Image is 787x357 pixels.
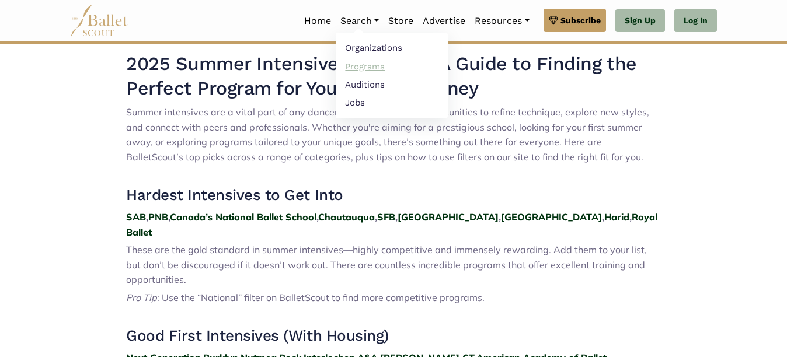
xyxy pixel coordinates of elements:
[560,14,601,27] span: Subscribe
[126,52,661,100] h2: 2025 Summer Intensive Top Picks: A Guide to Finding the Perfect Program for Your Ballet Journey
[126,244,647,285] span: These are the gold standard in summer intensives—highly competitive and immensely rewarding. Add ...
[170,211,316,223] a: Canada’s National Ballet School
[470,9,534,33] a: Resources
[126,326,661,346] h3: Good First Intensives (With Housing)
[544,9,606,32] a: Subscribe
[336,33,448,118] ul: Resources
[604,211,629,223] a: Harid
[318,211,375,223] a: Chautauqua
[157,292,485,303] span: : Use the “National” filter on BalletScout to find more competitive programs.
[126,211,146,223] a: SAB
[549,14,558,27] img: gem.svg
[146,211,148,223] strong: ,
[126,211,657,238] a: Royal Ballet
[300,9,336,33] a: Home
[126,106,649,163] span: Summer intensives are a vital part of any dancer’s growth, offering opportunities to refine techn...
[398,211,499,223] a: [GEOGRAPHIC_DATA]
[336,57,448,75] a: Programs
[418,9,470,33] a: Advertise
[384,9,418,33] a: Store
[629,211,632,223] strong: ,
[126,185,661,205] h3: Hardest Intensives to Get Into
[148,211,168,223] a: PNB
[336,39,448,57] a: Organizations
[674,9,717,33] a: Log In
[375,211,377,223] strong: ,
[336,93,448,111] a: Jobs
[336,9,384,33] a: Search
[499,211,501,223] strong: ,
[615,9,665,33] a: Sign Up
[126,292,157,303] span: Pro Tip
[316,211,318,223] strong: ,
[168,211,170,223] strong: ,
[501,211,602,223] a: [GEOGRAPHIC_DATA]
[336,75,448,93] a: Auditions
[395,211,398,223] strong: ,
[377,211,395,223] a: SFB
[602,211,604,223] strong: ,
